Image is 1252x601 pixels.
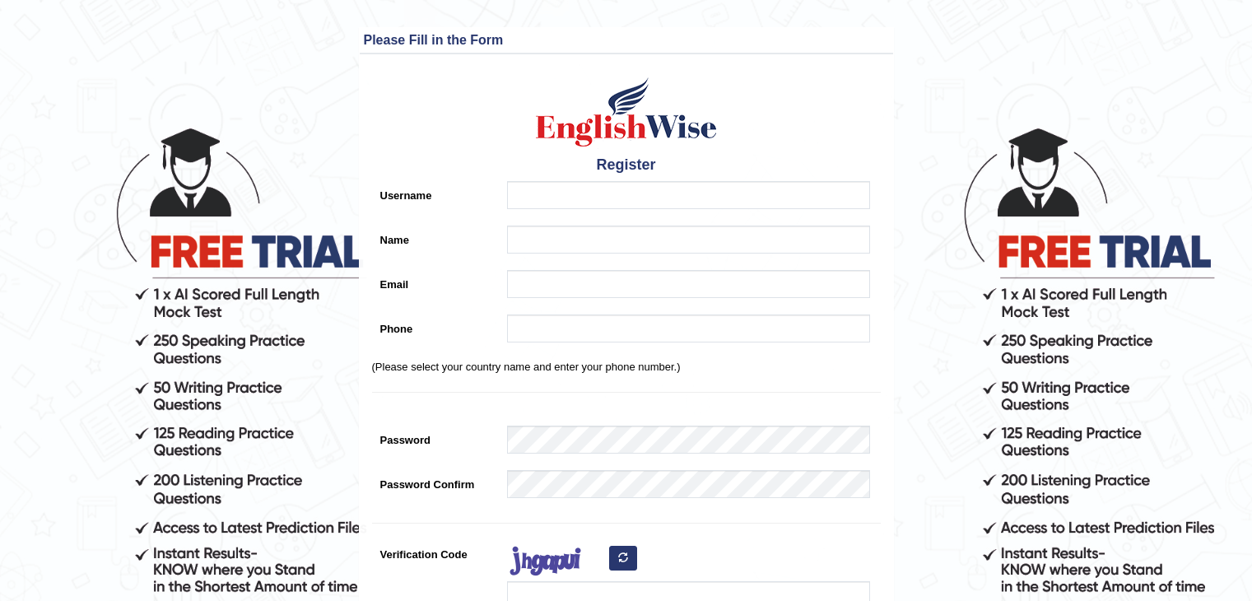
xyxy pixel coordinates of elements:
label: Username [372,181,500,203]
h4: Register [372,157,881,174]
label: Email [372,270,500,292]
label: Verification Code [372,540,500,562]
p: (Please select your country name and enter your phone number.) [372,359,881,375]
label: Password [372,426,500,448]
img: Logo of English Wise create a new account for intelligent practice with AI [533,75,720,149]
h3: Please Fill in the Form [364,33,889,48]
label: Phone [372,314,500,337]
label: Name [372,226,500,248]
label: Password Confirm [372,470,500,492]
